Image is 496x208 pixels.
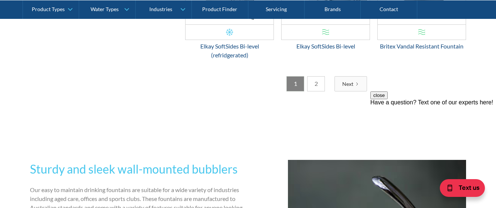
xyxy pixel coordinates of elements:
[334,76,367,91] a: Next Page
[422,171,496,208] iframe: podium webchat widget bubble
[32,6,65,12] div: Product Types
[185,76,466,91] div: List
[307,76,325,91] a: 2
[91,6,119,12] div: Water Types
[377,42,466,51] div: Britex Vandal Resistant Fountain
[370,91,496,180] iframe: podium webchat widget prompt
[281,42,370,51] div: Elkay SoftSides Bi-level
[286,76,304,91] a: 1
[30,160,245,178] h2: Sturdy and sleek wall-mounted bubblers
[342,80,353,88] div: Next
[149,6,172,12] div: Industries
[185,42,274,60] div: Elkay SoftSides Bi-level (refridgerated)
